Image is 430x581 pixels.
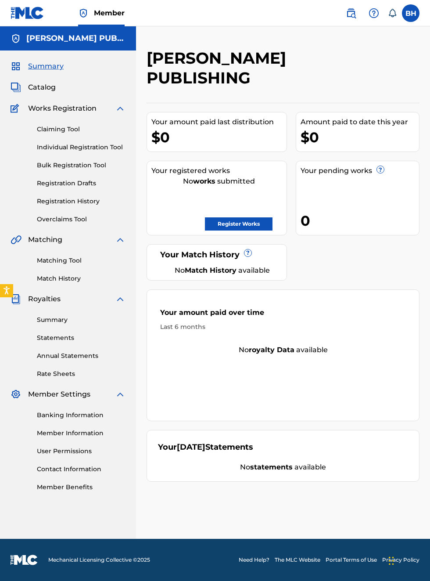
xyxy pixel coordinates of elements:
iframe: Resource Center [405,408,430,479]
img: MLC Logo [11,7,44,19]
a: Member Benefits [37,483,125,492]
div: User Menu [402,4,419,22]
img: Catalog [11,82,21,93]
a: Banking Information [37,411,125,420]
span: Works Registration [28,103,97,114]
a: Register Works [205,217,272,231]
img: expand [115,103,125,114]
img: expand [115,294,125,304]
div: 0 [301,211,419,231]
a: SummarySummary [11,61,64,72]
img: Accounts [11,33,21,44]
a: Annual Statements [37,351,125,361]
span: Member [94,8,125,18]
a: Statements [37,333,125,343]
img: search [346,8,356,18]
div: Drag [389,548,394,574]
img: Summary [11,61,21,72]
span: [DATE] [177,442,205,452]
div: No available [158,462,408,473]
a: Registration History [37,197,125,206]
h5: BOBBY HAMILTON PUBLISHING [26,33,125,43]
img: Royalties [11,294,21,304]
span: ? [244,249,251,256]
a: Match History [37,274,125,283]
img: help [369,8,379,18]
img: logo [11,555,38,565]
div: Notifications [388,9,397,18]
div: No available [169,265,276,276]
strong: statements [250,463,293,471]
div: No available [147,345,419,355]
img: Matching [11,235,21,245]
img: Member Settings [11,389,21,400]
a: Privacy Policy [382,556,419,564]
a: Need Help? [239,556,269,564]
img: expand [115,235,125,245]
a: Public Search [342,4,360,22]
span: Royalties [28,294,61,304]
div: Your registered works [151,166,287,176]
strong: royalty data [249,346,294,354]
a: Contact Information [37,465,125,474]
img: expand [115,389,125,400]
a: Summary [37,315,125,325]
a: Overclaims Tool [37,215,125,224]
span: Summary [28,61,64,72]
div: Your Statements [158,441,253,453]
a: The MLC Website [275,556,320,564]
a: Bulk Registration Tool [37,161,125,170]
a: Registration Drafts [37,179,125,188]
span: ? [377,166,384,173]
a: Individual Registration Tool [37,143,125,152]
img: Works Registration [11,103,22,114]
a: Portal Terms of Use [326,556,377,564]
a: CatalogCatalog [11,82,56,93]
span: Member Settings [28,389,90,400]
div: Your amount paid last distribution [151,117,287,127]
div: Amount paid to date this year [301,117,419,127]
a: Claiming Tool [37,125,125,134]
div: $0 [151,127,287,147]
img: Top Rightsholder [78,8,89,18]
div: Last 6 months [160,322,406,332]
span: Mechanical Licensing Collective © 2025 [48,556,150,564]
a: Matching Tool [37,256,125,265]
div: No submitted [151,176,287,187]
a: Rate Sheets [37,369,125,379]
a: User Permissions [37,447,125,456]
div: Help [365,4,383,22]
h2: [PERSON_NAME] PUBLISHING [147,48,357,88]
span: Matching [28,235,62,245]
a: Member Information [37,429,125,438]
strong: works [193,177,215,185]
div: Your Match History [158,249,276,261]
div: Your pending works [301,166,419,176]
div: $0 [301,127,419,147]
div: Your amount paid over time [160,307,406,322]
strong: Match History [185,266,236,274]
iframe: Chat Widget [386,539,430,581]
span: Catalog [28,82,56,93]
